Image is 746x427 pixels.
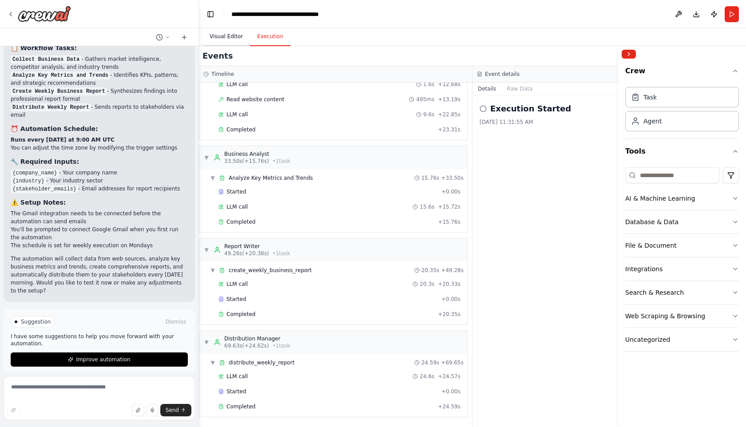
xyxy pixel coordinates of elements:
[210,359,215,366] span: ▼
[226,281,248,288] span: LLM call
[11,185,188,193] li: - Email addresses for report recipients
[164,317,188,326] button: Dismiss
[11,255,188,295] p: The automation will collect data from web sources, analyze key business metrics and trends, creat...
[438,111,460,118] span: + 22.85s
[226,96,284,103] span: Read website content
[226,126,255,133] span: Completed
[438,81,460,88] span: + 12.68s
[250,28,290,46] button: Execution
[11,177,46,185] code: {industry}
[420,373,434,380] span: 24.6s
[441,296,460,303] span: + 0.00s
[421,359,440,366] span: 24.59s
[625,335,670,344] div: Uncategorized
[11,169,188,177] li: - Your company name
[438,403,460,410] span: + 24.59s
[420,281,434,288] span: 20.3s
[226,403,255,410] span: Completed
[11,199,66,206] strong: ⚠️ Setup Notes:
[416,96,434,103] span: 495ms
[472,83,502,95] button: Details
[11,225,188,241] li: You'll be prompted to connect Google Gmail when you first run the automation
[438,203,460,210] span: + 15.72s
[421,174,440,182] span: 15.76s
[622,50,636,59] button: Collapse right sidebar
[643,93,657,102] div: Task
[229,359,294,366] span: distribute_weekly_report
[441,267,464,274] span: + 49.28s
[490,103,571,115] h2: Execution Started
[224,158,269,165] span: 33.50s (+15.76s)
[11,352,188,367] button: Improve automation
[11,71,188,87] li: - Identifies KPIs, patterns, and strategic recommendations
[11,241,188,249] li: The schedule is set for weekly execution on Mondays
[273,250,290,257] span: • 1 task
[11,125,98,132] strong: ⏰ Automation Schedule:
[204,8,217,20] button: Hide left sidebar
[210,267,215,274] span: ▼
[226,81,248,88] span: LLM call
[502,83,538,95] button: Raw Data
[420,203,434,210] span: 15.6s
[615,46,622,427] button: Toggle Sidebar
[11,333,188,347] p: I have some suggestions to help you move forward with your automation.
[202,50,233,62] h2: Events
[11,177,188,185] li: - Your industry sector
[226,296,246,303] span: Started
[229,174,313,182] span: Analyze Key Metrics and Trends
[438,218,460,225] span: + 15.76s
[226,188,246,195] span: Started
[625,241,677,250] div: File & Document
[18,6,71,22] img: Logo
[11,185,78,193] code: {stakeholder_emails}
[11,137,115,143] strong: Runs every [DATE] at 9:00 AM UTC
[438,96,460,103] span: + 13.19s
[625,187,739,210] button: AI & Machine Learning
[625,234,739,257] button: File & Document
[625,210,739,233] button: Database & Data
[11,55,81,63] code: Collect Business Data
[11,210,188,225] li: The Gmail integration needs to be connected before the automation can send emails
[211,71,234,78] h3: Timeline
[226,311,255,318] span: Completed
[625,62,739,83] button: Crew
[204,154,209,161] span: ▼
[76,356,130,363] span: Improve automation
[226,388,246,395] span: Started
[625,194,695,203] div: AI & Machine Learning
[423,111,434,118] span: 9.6s
[146,404,159,416] button: Click to speak your automation idea
[625,217,679,226] div: Database & Data
[438,126,460,133] span: + 23.31s
[11,158,79,165] strong: 🔧 Required Inputs:
[11,144,188,152] li: You can adjust the time zone by modifying the trigger settings
[224,342,269,349] span: 69.63s (+24.62s)
[177,32,191,43] button: Start a new chat
[438,311,460,318] span: + 20.35s
[224,335,290,342] div: Distribution Manager
[421,267,440,274] span: 20.35s
[204,246,209,253] span: ▼
[21,318,51,325] span: Suggestion
[441,174,464,182] span: + 33.50s
[441,388,460,395] span: + 0.00s
[204,339,209,346] span: ▼
[224,250,269,257] span: 49.26s (+20.38s)
[152,32,174,43] button: Switch to previous chat
[224,243,290,250] div: Report Writer
[625,281,739,304] button: Search & Research
[11,44,77,51] strong: 📋 Workflow Tasks:
[224,150,290,158] div: Business Analyst
[441,359,464,366] span: + 69.65s
[11,71,110,79] code: Analyze Key Metrics and Trends
[441,188,460,195] span: + 0.00s
[438,281,460,288] span: + 20.33s
[166,407,179,414] span: Send
[202,28,250,46] button: Visual Editor
[273,342,290,349] span: • 1 task
[643,117,662,126] div: Agent
[226,373,248,380] span: LLM call
[423,81,434,88] span: 1.6s
[625,139,739,164] button: Tools
[480,119,739,126] div: [DATE] 11:31:55 AM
